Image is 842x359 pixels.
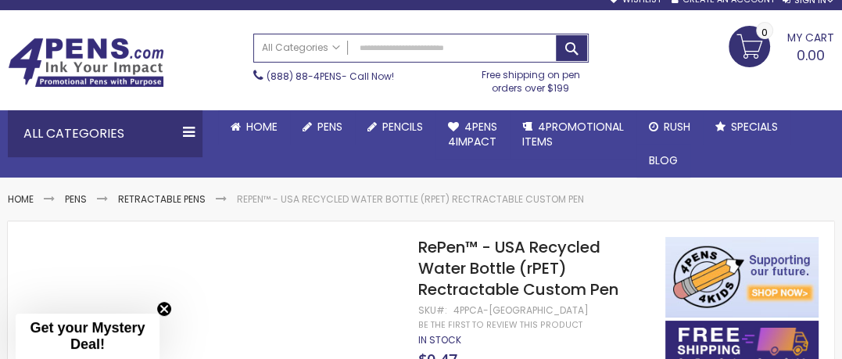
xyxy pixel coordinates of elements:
span: In stock [418,333,461,346]
a: Specials [703,110,790,144]
span: Home [246,119,278,135]
span: RePen™ - USA Recycled Water Bottle (rPET) Rectractable Custom Pen [418,236,618,300]
a: (888) 88-4PENS [267,70,342,83]
a: Pens [290,110,355,144]
a: 4Pens4impact [435,110,510,159]
li: RePen™ - USA Recycled Water Bottle (rPET) Rectractable Custom Pen [237,193,584,206]
a: Pencils [355,110,435,144]
span: All Categories [262,41,340,54]
div: Free shipping on pen orders over $199 [473,63,589,94]
button: Close teaser [156,301,172,317]
a: All Categories [254,34,348,60]
div: Availability [418,334,461,346]
div: 4PPCA-[GEOGRAPHIC_DATA] [453,304,589,317]
span: Blog [649,153,678,168]
span: Rush [664,119,690,135]
a: Retractable Pens [118,192,206,206]
a: 4PROMOTIONALITEMS [510,110,636,159]
span: Pencils [382,119,423,135]
strong: SKU [418,303,447,317]
span: - Call Now! [267,70,394,83]
a: Rush [636,110,703,144]
img: 4pens 4 kids [665,237,819,318]
div: Get your Mystery Deal!Close teaser [16,314,159,359]
span: 0.00 [797,45,825,65]
span: Specials [731,119,778,135]
span: 4Pens 4impact [448,119,497,149]
span: 0 [761,25,768,40]
a: Pens [65,192,87,206]
div: All Categories [8,110,202,157]
a: 0.00 0 [729,26,834,65]
iframe: Google Customer Reviews [713,317,842,359]
a: Blog [636,144,690,178]
span: 4PROMOTIONAL ITEMS [522,119,624,149]
a: Be the first to review this product [418,319,582,331]
span: Pens [317,119,342,135]
a: Home [218,110,290,144]
span: Get your Mystery Deal! [30,320,145,352]
a: Home [8,192,34,206]
img: 4Pens Custom Pens and Promotional Products [8,38,164,88]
